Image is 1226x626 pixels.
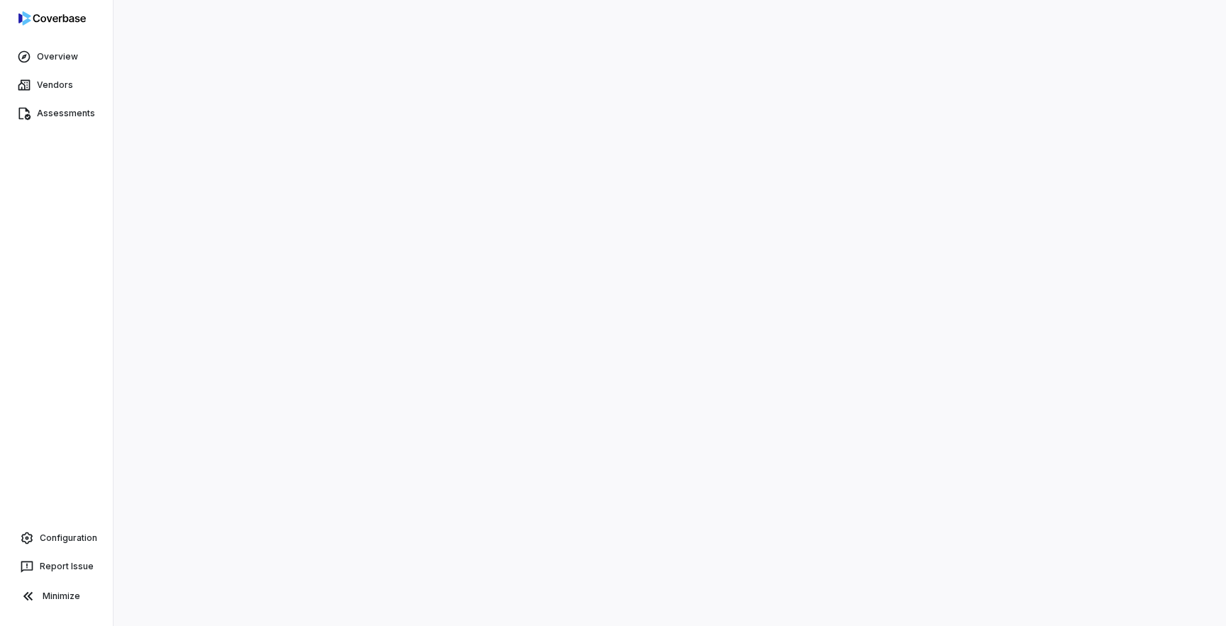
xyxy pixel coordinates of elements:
[3,44,110,69] a: Overview
[3,101,110,126] a: Assessments
[37,51,78,62] span: Overview
[43,591,80,602] span: Minimize
[37,79,73,91] span: Vendors
[18,11,86,26] img: logo-D7KZi-bG.svg
[40,532,97,544] span: Configuration
[37,108,95,119] span: Assessments
[6,525,107,551] a: Configuration
[40,561,94,572] span: Report Issue
[6,582,107,610] button: Minimize
[6,554,107,579] button: Report Issue
[3,72,110,98] a: Vendors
